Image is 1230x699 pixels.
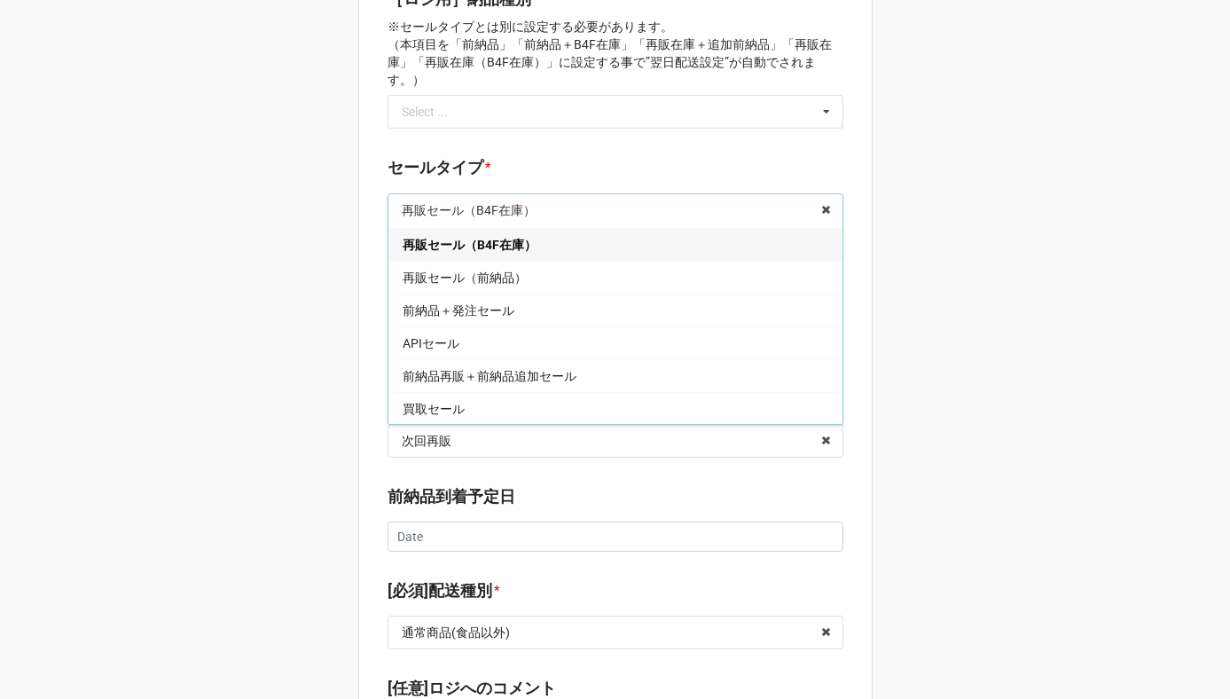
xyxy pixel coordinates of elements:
p: ※セールタイプとは別に設定する必要があります。 （本項目を「前納品」「前納品＋B4F在庫」「再販在庫＋追加前納品」「再販在庫」「再販在庫（B4F在庫）」に設定する事で”翌日配送設定”が自動でされ... [388,18,843,89]
div: Select ... [402,106,448,118]
label: [必須]配送種別 [388,578,492,603]
span: 買取セール [403,402,465,416]
span: 再販セール（前納品） [403,271,527,285]
input: Date [388,522,843,552]
span: 前納品再販＋前納品追加セール [403,369,576,383]
div: 通常商品(食品以外) [402,626,510,639]
label: 前納品到着予定日 [388,484,515,509]
span: 前納品＋発注セール [403,303,514,318]
span: 再販セール（B4F在庫） [403,238,537,252]
span: APIセール [403,336,459,350]
label: セールタイプ [388,155,483,180]
div: 次回再販 [402,435,451,447]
